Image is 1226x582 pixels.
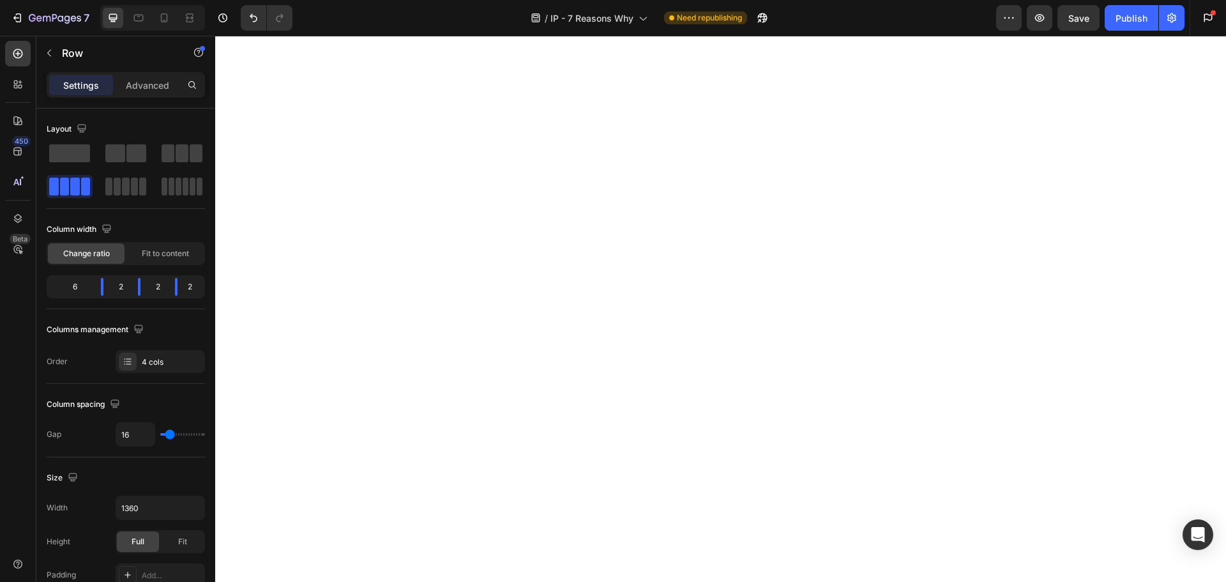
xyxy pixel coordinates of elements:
[47,470,80,487] div: Size
[1183,519,1213,550] div: Open Intercom Messenger
[151,278,165,296] div: 2
[545,11,548,25] span: /
[47,396,123,413] div: Column spacing
[47,121,89,138] div: Layout
[12,136,31,146] div: 450
[116,423,155,446] input: Auto
[677,12,742,24] span: Need republishing
[142,570,202,581] div: Add...
[1068,13,1089,24] span: Save
[47,321,146,339] div: Columns management
[63,248,110,259] span: Change ratio
[62,45,170,61] p: Row
[142,248,189,259] span: Fit to content
[114,278,128,296] div: 2
[116,496,204,519] input: Auto
[142,356,202,368] div: 4 cols
[241,5,292,31] div: Undo/Redo
[126,79,169,92] p: Advanced
[47,356,68,367] div: Order
[63,79,99,92] p: Settings
[47,569,76,581] div: Padding
[188,278,202,296] div: 2
[47,221,114,238] div: Column width
[1105,5,1158,31] button: Publish
[178,536,187,548] span: Fit
[49,278,91,296] div: 6
[5,5,95,31] button: 7
[1057,5,1100,31] button: Save
[47,502,68,514] div: Width
[10,234,31,244] div: Beta
[47,536,70,548] div: Height
[550,11,633,25] span: IP - 7 Reasons Why
[132,536,144,548] span: Full
[1116,11,1147,25] div: Publish
[215,36,1226,582] iframe: Design area
[47,429,61,440] div: Gap
[84,10,89,26] p: 7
